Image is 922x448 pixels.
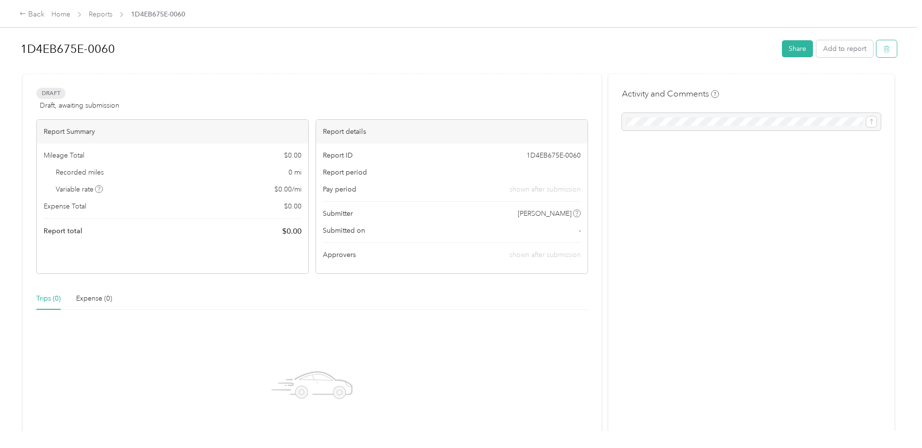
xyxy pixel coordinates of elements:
span: $ 0.00 [284,201,302,211]
span: shown after submission [509,251,581,259]
div: Report details [316,120,588,144]
a: Home [51,10,70,18]
span: Expense Total [44,201,86,211]
span: Mileage Total [44,150,84,160]
span: Approvers [323,250,356,260]
span: shown after submission [509,184,581,194]
span: $ 0.00 [284,150,302,160]
span: Recorded miles [56,167,104,177]
span: 0 mi [288,167,302,177]
span: Submitted on [323,225,365,236]
div: Report Summary [37,120,308,144]
span: $ 0.00 [282,225,302,237]
span: [PERSON_NAME] [518,208,572,219]
button: Add to report [816,40,873,57]
span: 1D4EB675E-0060 [131,9,185,19]
span: Report ID [323,150,353,160]
span: Draft, awaiting submission [40,100,119,111]
span: Draft [36,88,65,99]
a: Reports [89,10,112,18]
div: Expense (0) [76,293,112,304]
span: $ 0.00 / mi [274,184,302,194]
span: 1D4EB675E-0060 [526,150,581,160]
span: Report period [323,167,367,177]
h4: Activity and Comments [622,88,719,100]
span: Variable rate [56,184,103,194]
div: Trips (0) [36,293,61,304]
span: Pay period [323,184,356,194]
button: Share [782,40,813,57]
span: - [579,225,581,236]
span: Report total [44,226,82,236]
iframe: Everlance-gr Chat Button Frame [868,394,922,448]
span: Submitter [323,208,353,219]
div: Back [19,9,45,20]
h1: 1D4EB675E-0060 [20,37,775,61]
